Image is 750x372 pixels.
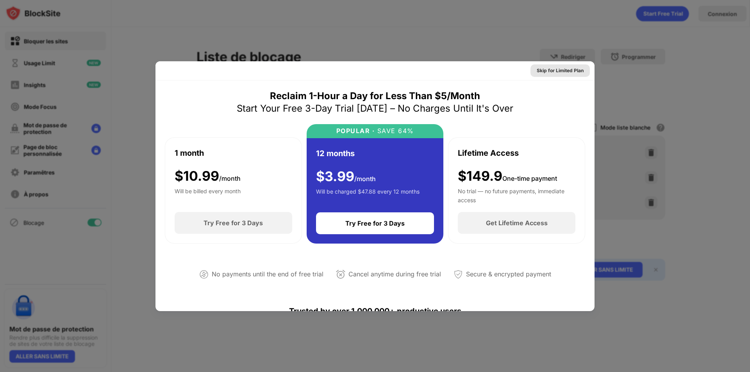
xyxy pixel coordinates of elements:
div: Secure & encrypted payment [466,269,551,280]
div: No payments until the end of free trial [212,269,323,280]
div: Cancel anytime during free trial [348,269,441,280]
div: Trusted by over 1,000,000+ productive users [165,292,585,330]
span: /month [219,174,241,182]
div: SAVE 64% [375,127,414,135]
div: No trial — no future payments, immediate access [458,187,575,203]
span: /month [354,175,376,183]
div: 12 months [316,148,355,159]
span: One-time payment [502,174,557,182]
img: not-paying [199,270,209,279]
div: Will be billed every month [175,187,241,203]
div: Start Your Free 3-Day Trial [DATE] – No Charges Until It's Over [237,102,513,115]
div: Skip for Limited Plan [537,67,584,75]
img: secured-payment [454,270,463,279]
div: $ 3.99 [316,169,376,185]
div: Try Free for 3 Days [204,219,263,227]
div: Try Free for 3 Days [345,219,405,227]
div: Lifetime Access [458,147,519,159]
div: Will be charged $47.88 every 12 months [316,187,420,203]
div: POPULAR · [336,127,375,135]
div: Get Lifetime Access [486,219,548,227]
div: Reclaim 1-Hour a Day for Less Than $5/Month [270,90,480,102]
img: cancel-anytime [336,270,345,279]
div: 1 month [175,147,204,159]
div: $149.9 [458,168,557,184]
div: $ 10.99 [175,168,241,184]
